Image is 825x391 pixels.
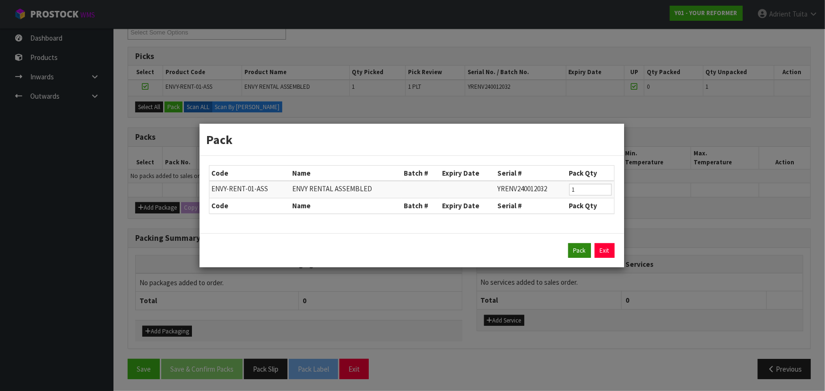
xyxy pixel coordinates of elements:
[595,243,615,258] a: Exit
[497,184,547,193] span: YRENV240012032
[209,166,290,181] th: Code
[567,198,614,213] th: Pack Qty
[401,166,440,181] th: Batch #
[567,166,614,181] th: Pack Qty
[568,243,591,258] button: Pack
[212,184,269,193] span: ENVY-RENT-01-ASS
[207,131,617,148] h3: Pack
[401,198,440,213] th: Batch #
[495,166,566,181] th: Serial #
[209,198,290,213] th: Code
[495,198,566,213] th: Serial #
[440,166,495,181] th: Expiry Date
[292,184,372,193] span: ENVY RENTAL ASSEMBLED
[440,198,495,213] th: Expiry Date
[290,166,401,181] th: Name
[290,198,401,213] th: Name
